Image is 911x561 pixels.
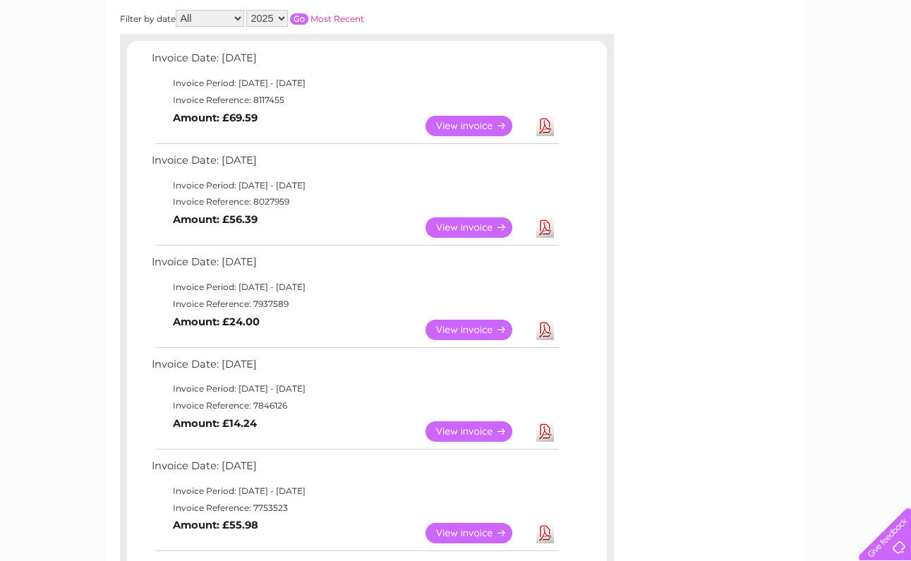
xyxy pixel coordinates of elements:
[148,193,561,210] td: Invoice Reference: 8027959
[148,397,561,414] td: Invoice Reference: 7846126
[788,60,809,71] a: Blog
[536,217,554,238] a: Download
[173,213,258,226] b: Amount: £56.39
[32,37,104,80] img: logo.png
[148,177,561,194] td: Invoice Period: [DATE] - [DATE]
[426,421,529,442] a: View
[536,523,554,543] a: Download
[148,500,561,517] td: Invoice Reference: 7753523
[310,13,364,24] a: Most Recent
[123,8,790,68] div: Clear Business is a trading name of Verastar Limited (registered in [GEOGRAPHIC_DATA] No. 3667643...
[737,60,780,71] a: Telecoms
[148,151,561,177] td: Invoice Date: [DATE]
[173,111,258,124] b: Amount: £69.59
[173,519,258,531] b: Amount: £55.98
[148,483,561,500] td: Invoice Period: [DATE] - [DATE]
[426,116,529,136] a: View
[120,10,490,27] div: Filter by date
[148,279,561,296] td: Invoice Period: [DATE] - [DATE]
[645,7,742,25] a: 0333 014 3131
[148,92,561,109] td: Invoice Reference: 8117455
[663,60,689,71] a: Water
[426,320,529,340] a: View
[148,380,561,397] td: Invoice Period: [DATE] - [DATE]
[148,355,561,381] td: Invoice Date: [DATE]
[148,457,561,483] td: Invoice Date: [DATE]
[698,60,729,71] a: Energy
[148,49,561,75] td: Invoice Date: [DATE]
[173,417,257,430] b: Amount: £14.24
[426,217,529,238] a: View
[148,296,561,313] td: Invoice Reference: 7937589
[536,320,554,340] a: Download
[817,60,852,71] a: Contact
[148,75,561,92] td: Invoice Period: [DATE] - [DATE]
[536,421,554,442] a: Download
[173,315,260,328] b: Amount: £24.00
[426,523,529,543] a: View
[536,116,554,136] a: Download
[864,60,898,71] a: Log out
[148,253,561,279] td: Invoice Date: [DATE]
